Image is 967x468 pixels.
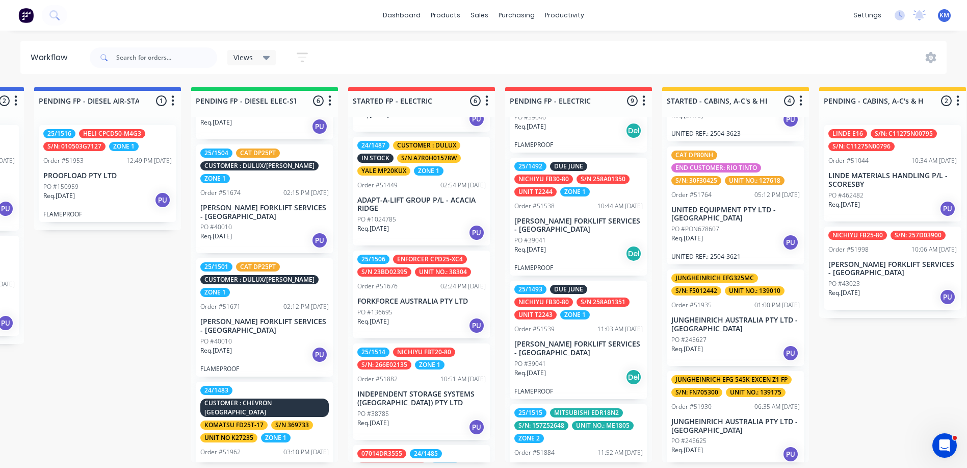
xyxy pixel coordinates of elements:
div: 10:44 AM [DATE] [597,202,643,211]
div: NICHIYU FB30-80 [514,298,573,307]
p: Req. [DATE] [671,344,703,354]
input: Search for orders... [116,47,217,68]
p: Req. [DATE] [357,224,389,233]
div: UNIT T2243 [514,310,557,319]
div: PU [311,232,328,249]
p: JUNGHEINRICH AUSTRALIA PTY LTD - [GEOGRAPHIC_DATA] [671,316,800,333]
p: PO #1024785 [357,215,396,224]
div: 24/1485 [410,449,442,458]
div: 25/1504CAT DP25PTCUSTOMER : DULUX/[PERSON_NAME]ZONE 1Order #5167402:15 PM [DATE][PERSON_NAME] FOR... [196,144,333,254]
div: 25/1504 [200,149,232,158]
div: UNIT T2244 [514,187,557,196]
p: PO #40010 [200,337,232,346]
div: ZONE 1 [560,187,590,196]
div: NICHIYU FBT20-80 [393,348,455,357]
div: 24/1487 [357,141,389,150]
span: KM [939,11,949,20]
div: CAT DP80NH [671,151,717,160]
div: 12:49 PM [DATE] [126,156,172,165]
div: Order #51884 [514,448,555,457]
p: [PERSON_NAME] FORKLIFT SERVICES - [GEOGRAPHIC_DATA] [514,340,643,357]
p: Req. [DATE] [200,232,232,241]
div: sales [465,8,493,23]
div: 25/1493DUE JUNENICHIYU FB30-80S/N 258A01351UNIT T2243ZONE 1Order #5153911:03 AM [DATE][PERSON_NAM... [510,281,647,399]
div: UNIT NO K27235 [200,433,257,442]
iframe: Intercom live chat [932,433,957,458]
div: NICHIYU FB30-80 [514,175,573,184]
p: ADAPT-A-LIFT GROUP P/L - ACACIA RIDGE [357,196,486,213]
p: PO #39041 [514,359,546,368]
div: PU [468,225,485,241]
div: S/N: F5012442 [671,286,721,295]
div: ZONE 1 [261,433,291,442]
p: LINDE MATERIALS HANDLING P/L - SCORESBY [828,171,957,189]
div: LINDE E16 [828,129,867,138]
div: KOMATSU FD25T-17 [200,421,268,430]
div: ZONE 1 [560,310,590,319]
div: 25/1516 [43,129,75,138]
div: CUSTOMER : DULUX/[PERSON_NAME] [200,161,319,170]
div: 03:10 PM [DATE] [283,448,329,457]
div: S/N: 257D03900 [891,231,946,240]
div: PU [468,317,485,334]
div: CAT DP25PT [236,149,280,158]
div: 10:06 AM [DATE] [911,245,957,254]
p: Req. [DATE] [514,245,546,254]
p: [PERSON_NAME] FORKLIFT SERVICES - [GEOGRAPHIC_DATA] [200,317,329,335]
p: FLAMEPROOF [200,365,329,373]
div: ENFORCER CPD25-XC4 [393,255,467,264]
div: Order #51935 [671,301,712,310]
p: [PERSON_NAME] FORKLIFT SERVICES - [GEOGRAPHIC_DATA] [828,260,957,278]
div: DUE JUNE [550,162,587,171]
div: PU [782,446,799,462]
div: 10:51 AM [DATE] [440,375,486,384]
div: 05:12 PM [DATE] [754,190,800,200]
div: Del [625,122,642,139]
div: PU [782,111,799,128]
div: Order #51538 [514,202,555,211]
p: FLAMEPROOF [514,141,643,149]
div: PU [311,118,328,135]
div: ZONE 1 [109,142,139,151]
p: FLAMEPROOF [514,387,643,395]
div: DUE JUNE [550,285,587,294]
div: S/N: C11275N00796 [828,142,895,151]
div: JUNGHEINRICH EFG325MCS/N: F5012442UNIT NO.: 139010Order #5193501:00 PM [DATE]JUNGHEINRICH AUSTRAL... [667,269,804,366]
p: PO #40010 [200,223,232,232]
div: Del [625,245,642,262]
div: 02:54 PM [DATE] [440,181,486,190]
img: Factory [18,8,34,23]
div: S/N A7R0H01578W [397,154,461,163]
div: ZONE 1 [415,360,445,370]
div: 24/1483 [200,386,232,395]
p: PO #39041 [514,236,546,245]
p: Req. [DATE] [828,288,860,298]
div: settings [848,8,886,23]
div: Order #51998 [828,245,869,254]
p: FLAMEPROOF [514,264,643,272]
div: Order #51676 [357,282,398,291]
div: Workflow [31,52,72,64]
div: UNIT NO.: 38304 [415,267,471,277]
div: S/N 369733 [271,421,313,430]
div: PU [939,289,956,305]
div: 25/1492DUE JUNENICHIYU FB30-80S/N 258A01350UNIT T2244ZONE 1Order #5153810:44 AM [DATE][PERSON_NAM... [510,158,647,276]
div: S/N 258A01350 [577,175,630,184]
p: UNITED REF.: 2504-3623 [671,130,800,137]
p: PO #150959 [43,182,79,191]
div: PU [782,345,799,361]
p: Req. [DATE] [357,317,389,326]
div: END CUSTOMER: RIO TINTO [671,163,761,173]
div: ZONE 1 [414,166,443,176]
div: Order #51044 [828,156,869,165]
div: ZONE 1 [200,174,230,183]
div: Order #51962 [200,448,241,457]
div: Del [625,369,642,385]
div: Order #51953 [43,156,84,165]
div: 10:34 AM [DATE] [911,156,957,165]
p: PO #245627 [671,335,707,344]
div: 25/1515 [514,408,546,417]
div: Order #51674 [200,188,241,198]
div: MITSUBISHI EDR18N2 [550,408,623,417]
div: Order #51930 [671,402,712,411]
